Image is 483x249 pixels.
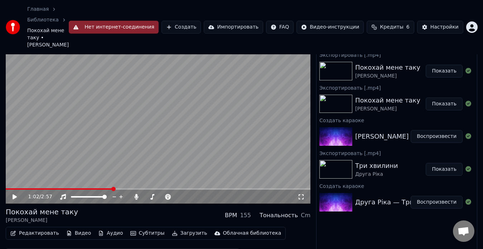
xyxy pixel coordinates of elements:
[411,130,463,143] button: Воспроизвести
[169,228,210,238] button: Загрузить
[355,131,480,141] div: [PERSON_NAME] - Покохай мене таку
[27,16,59,24] a: Библиотека
[426,163,463,176] button: Показать
[453,220,474,242] div: Відкритий чат
[27,27,69,49] span: Покохай мене таку • [PERSON_NAME]
[28,193,39,200] span: 1:02
[301,211,310,220] div: Cm
[317,149,477,157] div: Экспортировать [.mp4]
[204,21,263,34] button: Импортировать
[317,116,477,124] div: Создать караоке
[355,105,420,113] div: [PERSON_NAME]
[69,21,159,34] button: Нет интернет-соединения
[27,6,69,49] nav: breadcrumb
[430,24,459,31] div: Настройки
[95,228,126,238] button: Аудио
[411,196,463,209] button: Воспроизвести
[161,21,201,34] button: Создать
[8,228,62,238] button: Редактировать
[380,24,403,31] span: Кредиты
[355,161,398,171] div: Три хвилини
[355,63,420,73] div: Покохай мене таку
[317,83,477,92] div: Экспортировать [.mp4]
[426,65,463,78] button: Показать
[27,6,49,13] a: Главная
[225,211,237,220] div: BPM
[6,207,78,217] div: Покохай мене таку
[355,171,398,178] div: Друга Ріка
[355,73,420,80] div: [PERSON_NAME]
[317,50,477,59] div: Экспортировать [.mp4]
[367,21,414,34] button: Кредиты6
[317,181,477,190] div: Создать караоке
[417,21,463,34] button: Настройки
[63,228,94,238] button: Видео
[6,217,78,224] div: [PERSON_NAME]
[6,20,20,34] img: youka
[355,197,444,207] div: Друга Ріка — Три хвилини
[426,98,463,110] button: Показать
[41,193,52,200] span: 2:57
[355,95,420,105] div: Покохай мене таку
[240,211,251,220] div: 155
[127,228,168,238] button: Субтитры
[296,21,364,34] button: Видео-инструкции
[28,193,45,200] div: /
[260,211,298,220] div: Тональность
[406,24,410,31] span: 6
[223,230,281,237] div: Облачная библиотека
[266,21,294,34] button: FAQ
